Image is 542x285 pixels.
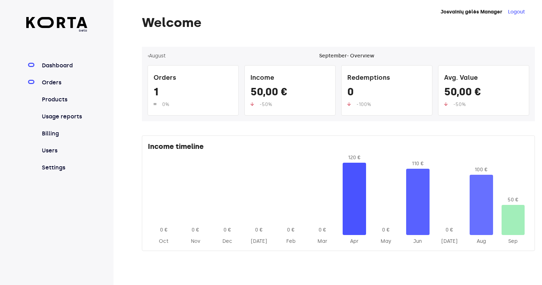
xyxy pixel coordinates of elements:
div: 1 [154,85,233,101]
a: beta [26,17,88,33]
div: 100 € [470,166,493,173]
div: Income timeline [148,141,529,154]
div: 110 € [406,160,430,167]
div: 2025-May [375,238,398,245]
span: -50% [453,101,466,107]
span: 0% [162,101,169,107]
div: 0 € [279,227,303,234]
a: Users [40,146,88,155]
div: 50,00 € [444,85,523,101]
div: 2025-Jul [438,238,461,245]
div: 2025-Jan [248,238,271,245]
a: Billing [40,129,88,138]
div: Avg. Value [444,71,523,85]
div: 2025-Aug [470,238,493,245]
img: up [154,102,156,106]
div: 50,00 € [250,85,330,101]
div: 2025-Feb [279,238,303,245]
button: Logout [508,9,525,16]
div: 2024-Oct [152,238,176,245]
div: 2024-Nov [184,238,208,245]
div: 2025-Jun [406,238,430,245]
span: -50% [260,101,272,107]
div: 0 € [184,227,208,234]
img: Korta [26,17,88,28]
div: 0 € [438,227,461,234]
a: Settings [40,163,88,172]
div: 0 € [216,227,239,234]
button: ‹August [148,52,166,60]
div: 0 € [311,227,334,234]
span: beta [26,28,88,33]
img: up [250,102,254,106]
div: 2025-Apr [343,238,366,245]
a: Usage reports [40,112,88,121]
div: 2024-Dec [216,238,239,245]
div: Orders [154,71,233,85]
a: Dashboard [40,61,88,70]
h1: Welcome [142,16,535,30]
div: 50 € [502,196,525,203]
span: -100% [356,101,371,107]
img: up [347,102,351,106]
div: 0 [347,85,426,101]
div: 0 € [152,227,176,234]
strong: Josvainių gėlės Manager [441,9,502,15]
div: Redemptions [347,71,426,85]
a: Products [40,95,88,104]
div: 0 € [375,227,398,234]
div: 120 € [343,154,366,161]
div: Income [250,71,330,85]
img: up [444,102,448,106]
div: September - Overview [319,52,374,60]
div: 0 € [248,227,271,234]
div: 2025-Mar [311,238,334,245]
a: Orders [40,78,88,87]
div: 2025-Sep [502,238,525,245]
